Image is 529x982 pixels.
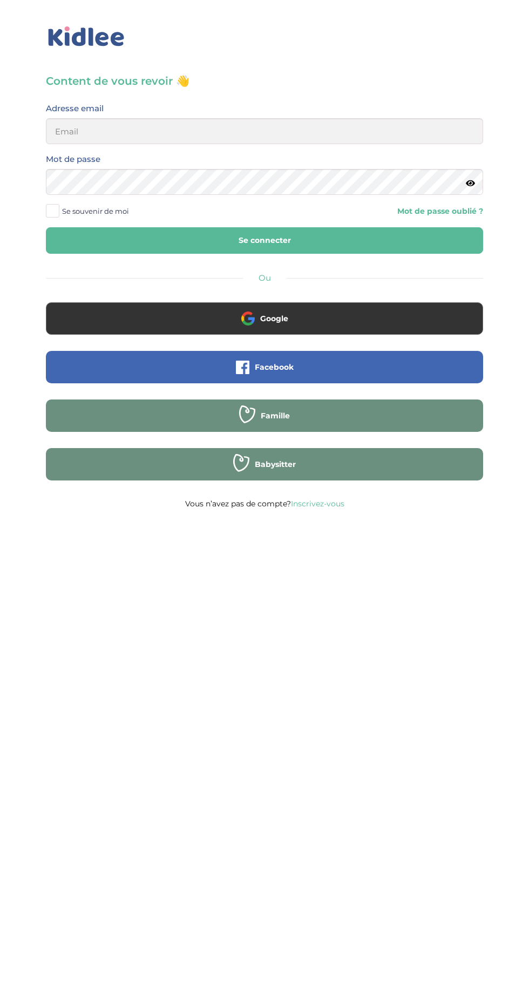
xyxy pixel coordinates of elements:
button: Famille [46,399,483,432]
p: Vous n’avez pas de compte? [46,497,483,511]
img: logo_kidlee_bleu [46,24,127,49]
img: google.png [241,311,255,325]
a: Facebook [46,369,483,380]
span: Se souvenir de moi [62,204,129,218]
a: Babysitter [46,466,483,477]
button: Se connecter [46,227,483,254]
a: Famille [46,418,483,428]
a: Mot de passe oublié ? [397,206,483,216]
span: Facebook [255,362,294,373]
span: Babysitter [255,459,296,470]
input: Email [46,118,483,144]
label: Mot de passe [46,152,100,166]
a: Google [46,321,483,331]
span: Famille [261,410,290,421]
button: Google [46,302,483,335]
span: Google [260,313,288,324]
a: Inscrivez-vous [291,499,344,509]
h3: Content de vous revoir 👋 [46,73,483,89]
span: Ou [259,273,271,283]
button: Facebook [46,351,483,383]
label: Adresse email [46,101,104,116]
img: facebook.png [236,361,249,374]
button: Babysitter [46,448,483,480]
